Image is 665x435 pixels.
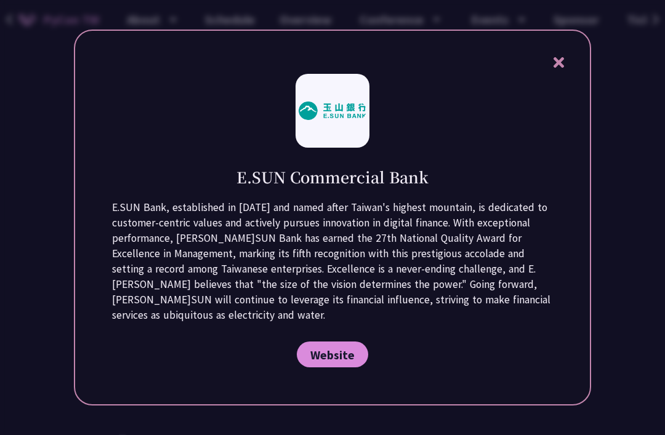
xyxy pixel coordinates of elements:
p: E.SUN Bank, established in [DATE] and named after Taiwan's highest mountain, is dedicated to cust... [112,200,553,323]
span: Website [310,347,355,362]
a: Website [297,341,368,367]
h1: E.SUN Commercial Bank [236,166,429,188]
img: photo [299,102,366,121]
